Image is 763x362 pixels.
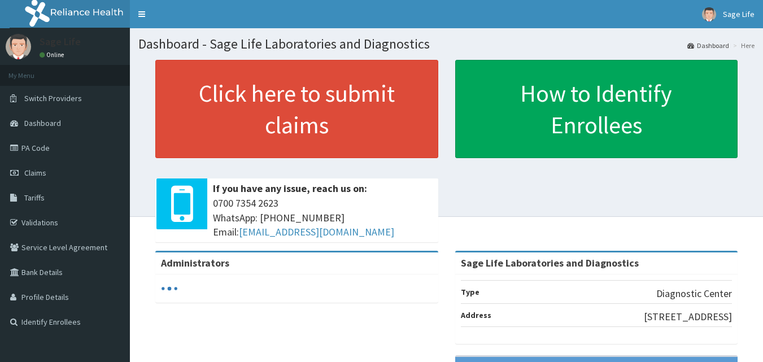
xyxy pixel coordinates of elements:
[702,7,716,21] img: User Image
[155,60,438,158] a: Click here to submit claims
[24,168,46,178] span: Claims
[723,9,755,19] span: Sage Life
[24,193,45,203] span: Tariffs
[161,256,229,269] b: Administrators
[644,309,732,324] p: [STREET_ADDRESS]
[161,280,178,297] svg: audio-loading
[40,51,67,59] a: Online
[461,310,491,320] b: Address
[461,256,639,269] strong: Sage Life Laboratories and Diagnostics
[455,60,738,158] a: How to Identify Enrollees
[24,118,61,128] span: Dashboard
[656,286,732,301] p: Diagnostic Center
[40,37,81,47] p: Sage Life
[461,287,479,297] b: Type
[687,41,729,50] a: Dashboard
[213,196,433,239] span: 0700 7354 2623 WhatsApp: [PHONE_NUMBER] Email:
[138,37,755,51] h1: Dashboard - Sage Life Laboratories and Diagnostics
[730,41,755,50] li: Here
[6,34,31,59] img: User Image
[24,93,82,103] span: Switch Providers
[213,182,367,195] b: If you have any issue, reach us on:
[239,225,394,238] a: [EMAIL_ADDRESS][DOMAIN_NAME]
